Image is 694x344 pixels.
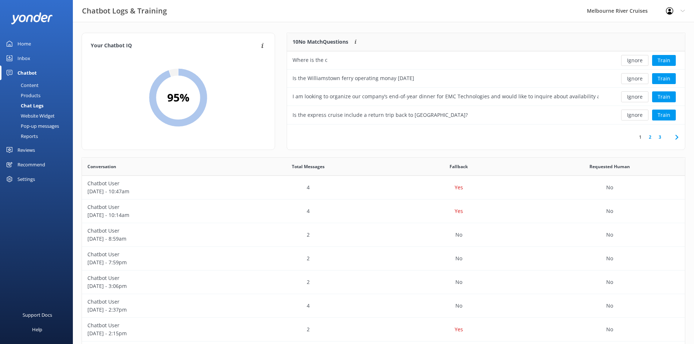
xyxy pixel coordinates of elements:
p: Chatbot User [87,250,227,258]
p: No [455,254,462,262]
div: row [287,70,685,88]
p: No [455,278,462,286]
span: Total Messages [292,163,325,170]
p: Chatbot User [87,227,227,235]
div: I am looking to organize our company’s end-of-year dinner for EMC Technologies and would like to ... [293,92,599,100]
div: Reports [4,131,38,141]
p: 4 [307,302,310,310]
p: 4 [307,207,310,215]
a: Reports [4,131,73,141]
p: [DATE] - 3:06pm [87,282,227,290]
p: 10 No Match Questions [293,38,348,46]
div: Is the Williamstown ferry operating monay [DATE] [293,74,414,82]
button: Ignore [621,91,648,102]
div: row [82,270,685,294]
p: 2 [307,231,310,239]
p: [DATE] - 8:59am [87,235,227,243]
button: Train [652,110,676,120]
div: Recommend [17,157,45,172]
div: row [82,294,685,318]
button: Ignore [621,110,648,120]
h2: 95 % [167,89,189,106]
div: Where is the c [293,56,328,64]
a: Website Widget [4,111,73,121]
div: row [287,51,685,70]
p: [DATE] - 2:37pm [87,306,227,314]
div: Support Docs [23,308,52,322]
p: 2 [307,325,310,333]
p: No [606,183,613,191]
div: Reviews [17,143,35,157]
div: row [287,88,685,106]
a: Products [4,90,73,100]
p: Chatbot User [87,203,227,211]
div: Is the express cruise include a return trip back to [GEOGRAPHIC_DATA]? [293,111,468,119]
p: No [606,254,613,262]
div: Home [17,36,31,51]
p: 2 [307,254,310,262]
h3: Chatbot Logs & Training [82,5,167,17]
div: Products [4,90,40,100]
div: Settings [17,172,35,186]
p: No [455,231,462,239]
p: No [606,325,613,333]
div: row [82,223,685,247]
button: Train [652,55,676,66]
p: 2 [307,278,310,286]
div: grid [287,51,685,124]
p: No [455,302,462,310]
a: 3 [655,134,665,141]
div: row [82,176,685,199]
span: Requested Human [589,163,630,170]
a: Pop-up messages [4,121,73,131]
div: Chatbot [17,66,37,80]
p: [DATE] - 10:47am [87,187,227,195]
a: 1 [635,134,645,141]
p: Chatbot User [87,321,227,329]
p: Yes [455,325,463,333]
button: Train [652,73,676,84]
div: row [82,247,685,270]
div: row [82,318,685,341]
button: Ignore [621,73,648,84]
p: Chatbot User [87,298,227,306]
p: Chatbot User [87,179,227,187]
div: Help [32,322,42,337]
p: No [606,278,613,286]
p: No [606,207,613,215]
div: row [82,199,685,223]
div: row [287,106,685,124]
a: Content [4,80,73,90]
div: Pop-up messages [4,121,59,131]
a: Chat Logs [4,100,73,111]
div: Chat Logs [4,100,43,111]
span: Conversation [87,163,116,170]
a: 2 [645,134,655,141]
p: [DATE] - 10:14am [87,211,227,219]
p: Yes [455,207,463,215]
p: [DATE] - 7:59pm [87,258,227,266]
div: Content [4,80,39,90]
div: Inbox [17,51,30,66]
h4: Your Chatbot IQ [91,42,259,50]
p: Chatbot User [87,274,227,282]
p: [DATE] - 2:15pm [87,329,227,337]
img: yonder-white-logo.png [11,12,53,24]
p: Yes [455,183,463,191]
div: Website Widget [4,111,55,121]
p: No [606,302,613,310]
p: 4 [307,183,310,191]
span: Fallback [450,163,468,170]
button: Train [652,91,676,102]
p: No [606,231,613,239]
button: Ignore [621,55,648,66]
